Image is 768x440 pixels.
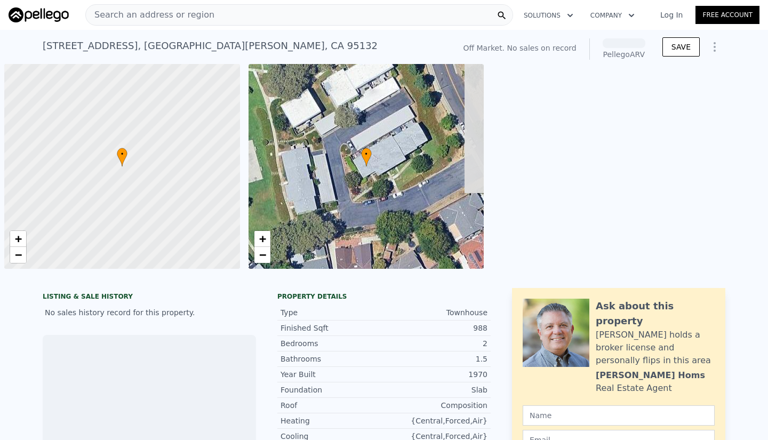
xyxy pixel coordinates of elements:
[15,232,22,245] span: +
[43,38,378,53] div: [STREET_ADDRESS] , [GEOGRAPHIC_DATA][PERSON_NAME] , CA 95132
[259,232,266,245] span: +
[596,369,705,382] div: [PERSON_NAME] Homs
[281,307,384,318] div: Type
[463,43,576,53] div: Off Market. No sales on record
[254,231,270,247] a: Zoom in
[384,338,487,349] div: 2
[86,9,214,21] span: Search an address or region
[704,36,725,58] button: Show Options
[361,149,372,159] span: •
[254,247,270,263] a: Zoom out
[281,369,384,380] div: Year Built
[596,299,715,329] div: Ask about this property
[384,354,487,364] div: 1.5
[9,7,69,22] img: Pellego
[281,354,384,364] div: Bathrooms
[603,49,645,60] div: Pellego ARV
[384,307,487,318] div: Townhouse
[117,149,127,159] span: •
[43,292,256,303] div: LISTING & SALE HISTORY
[117,148,127,166] div: •
[515,6,582,25] button: Solutions
[281,323,384,333] div: Finished Sqft
[277,292,491,301] div: Property details
[384,415,487,426] div: {Central,Forced,Air}
[384,385,487,395] div: Slab
[259,248,266,261] span: −
[523,405,715,426] input: Name
[10,247,26,263] a: Zoom out
[281,385,384,395] div: Foundation
[384,369,487,380] div: 1970
[384,323,487,333] div: 988
[596,329,715,367] div: [PERSON_NAME] holds a broker license and personally flips in this area
[695,6,759,24] a: Free Account
[647,10,695,20] a: Log In
[662,37,700,57] button: SAVE
[281,400,384,411] div: Roof
[43,303,256,322] div: No sales history record for this property.
[281,415,384,426] div: Heating
[15,248,22,261] span: −
[384,400,487,411] div: Composition
[361,148,372,166] div: •
[10,231,26,247] a: Zoom in
[281,338,384,349] div: Bedrooms
[596,382,672,395] div: Real Estate Agent
[582,6,643,25] button: Company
